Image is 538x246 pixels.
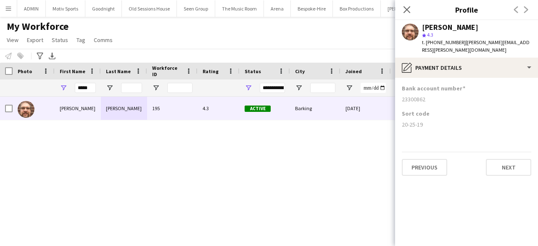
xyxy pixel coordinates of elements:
[486,159,531,176] button: Next
[391,97,441,120] div: 1 day
[17,0,46,17] button: ADMIN
[24,34,47,45] a: Export
[395,4,538,15] h3: Profile
[295,68,305,74] span: City
[18,101,34,118] img: Corey Arnold
[361,83,386,93] input: Joined Filter Input
[106,68,131,74] span: Last Name
[94,36,113,44] span: Comms
[345,68,362,74] span: Joined
[106,84,113,92] button: Open Filter Menu
[152,84,160,92] button: Open Filter Menu
[245,106,271,112] span: Active
[290,97,340,120] div: Barking
[345,84,353,92] button: Open Filter Menu
[245,68,261,74] span: Status
[76,36,85,44] span: Tag
[147,97,198,120] div: 195
[402,110,430,117] h3: Sort code
[177,0,215,17] button: Seen Group
[422,39,530,53] span: | [PERSON_NAME][EMAIL_ADDRESS][PERSON_NAME][DOMAIN_NAME]
[427,32,433,38] span: 4.3
[167,83,193,93] input: Workforce ID Filter Input
[48,34,71,45] a: Status
[203,68,219,74] span: Rating
[310,83,335,93] input: City Filter Input
[7,20,69,33] span: My Workforce
[101,97,147,120] div: [PERSON_NAME]
[90,34,116,45] a: Comms
[291,0,333,17] button: Bespoke-Hire
[47,51,57,61] app-action-btn: Export XLSX
[18,68,32,74] span: Photo
[46,0,85,17] button: Motiv Sports
[7,36,18,44] span: View
[152,65,182,77] span: Workforce ID
[333,0,381,17] button: Box Productions
[340,97,391,120] div: [DATE]
[395,58,538,78] div: Payment details
[422,24,478,31] div: [PERSON_NAME]
[27,36,43,44] span: Export
[3,34,22,45] a: View
[121,83,142,93] input: Last Name Filter Input
[60,68,85,74] span: First Name
[35,51,45,61] app-action-btn: Advanced filters
[402,159,447,176] button: Previous
[264,0,291,17] button: Arena
[55,97,101,120] div: [PERSON_NAME]
[122,0,177,17] button: Old Sessions House
[75,83,96,93] input: First Name Filter Input
[245,84,252,92] button: Open Filter Menu
[52,36,68,44] span: Status
[402,85,465,92] h3: Bank account number
[402,121,531,128] div: 20-25-19
[85,0,122,17] button: Goodnight
[422,39,466,45] span: t. [PHONE_NUMBER]
[381,0,430,17] button: [PERSON_NAME]
[215,0,264,17] button: The Music Room
[73,34,89,45] a: Tag
[60,84,67,92] button: Open Filter Menu
[198,97,240,120] div: 4.3
[402,95,531,103] div: 23300862
[295,84,303,92] button: Open Filter Menu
